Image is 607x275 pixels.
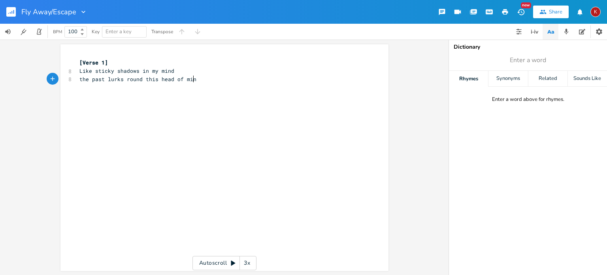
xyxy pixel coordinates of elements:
[449,71,488,87] div: Rhymes
[454,44,602,50] div: Dictionary
[53,30,62,34] div: BPM
[513,5,529,19] button: New
[521,2,531,8] div: New
[549,8,562,15] div: Share
[568,71,607,87] div: Sounds Like
[488,71,528,87] div: Synonyms
[240,256,254,270] div: 3x
[79,76,196,83] span: the past lurks round this head of min
[533,6,569,18] button: Share
[79,67,174,74] span: Like sticky shadows in my mind
[510,56,546,65] span: Enter a word
[79,59,108,66] span: [Verse 1]
[590,3,601,21] button: K
[106,28,132,35] span: Enter a key
[590,7,601,17] div: kerynlee24
[92,29,100,34] div: Key
[528,71,567,87] div: Related
[21,8,76,15] span: Fly Away/Escape
[151,29,173,34] div: Transpose
[492,96,564,103] div: Enter a word above for rhymes.
[192,256,256,270] div: Autoscroll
